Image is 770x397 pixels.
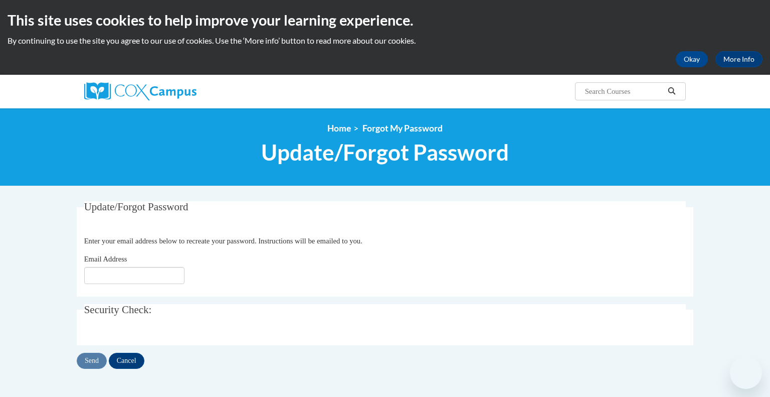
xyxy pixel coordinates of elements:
iframe: Button to launch messaging window [730,357,762,389]
a: More Info [715,51,762,67]
span: Email Address [84,255,127,263]
p: By continuing to use the site you agree to our use of cookies. Use the ‘More info’ button to read... [8,35,762,46]
a: Home [327,123,351,134]
span: Update/Forgot Password [84,201,188,213]
span: Enter your email address below to recreate your password. Instructions will be emailed to you. [84,237,362,245]
button: Okay [676,51,708,67]
span: Update/Forgot Password [261,139,509,166]
input: Cancel [109,353,144,369]
a: Cox Campus [84,82,275,100]
input: Email [84,267,184,284]
span: Security Check: [84,304,152,316]
h2: This site uses cookies to help improve your learning experience. [8,10,762,30]
button: Search [664,85,679,97]
img: Cox Campus [84,82,197,100]
span: Forgot My Password [362,123,443,134]
input: Search Courses [584,85,664,97]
